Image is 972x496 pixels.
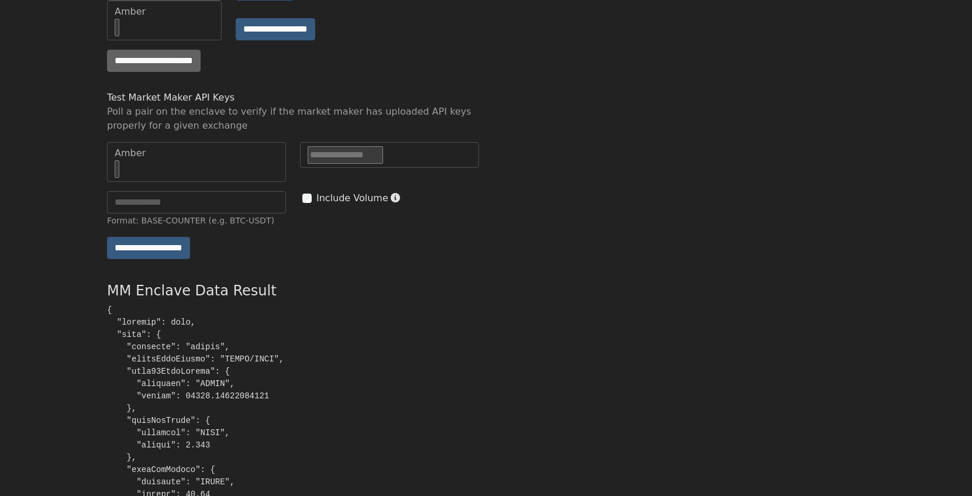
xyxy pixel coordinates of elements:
[115,146,278,160] div: Amber
[107,91,479,105] div: Test Market Maker API Keys
[107,216,274,225] small: Format: BASE-COUNTER (e.g. BTC-USDT)
[107,283,479,299] h4: MM Enclave Data Result
[316,191,388,205] label: Include Volume
[115,5,214,19] div: Amber
[107,105,479,133] div: Poll a pair on the enclave to verify if the market maker has uploaded API keys properly for a giv...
